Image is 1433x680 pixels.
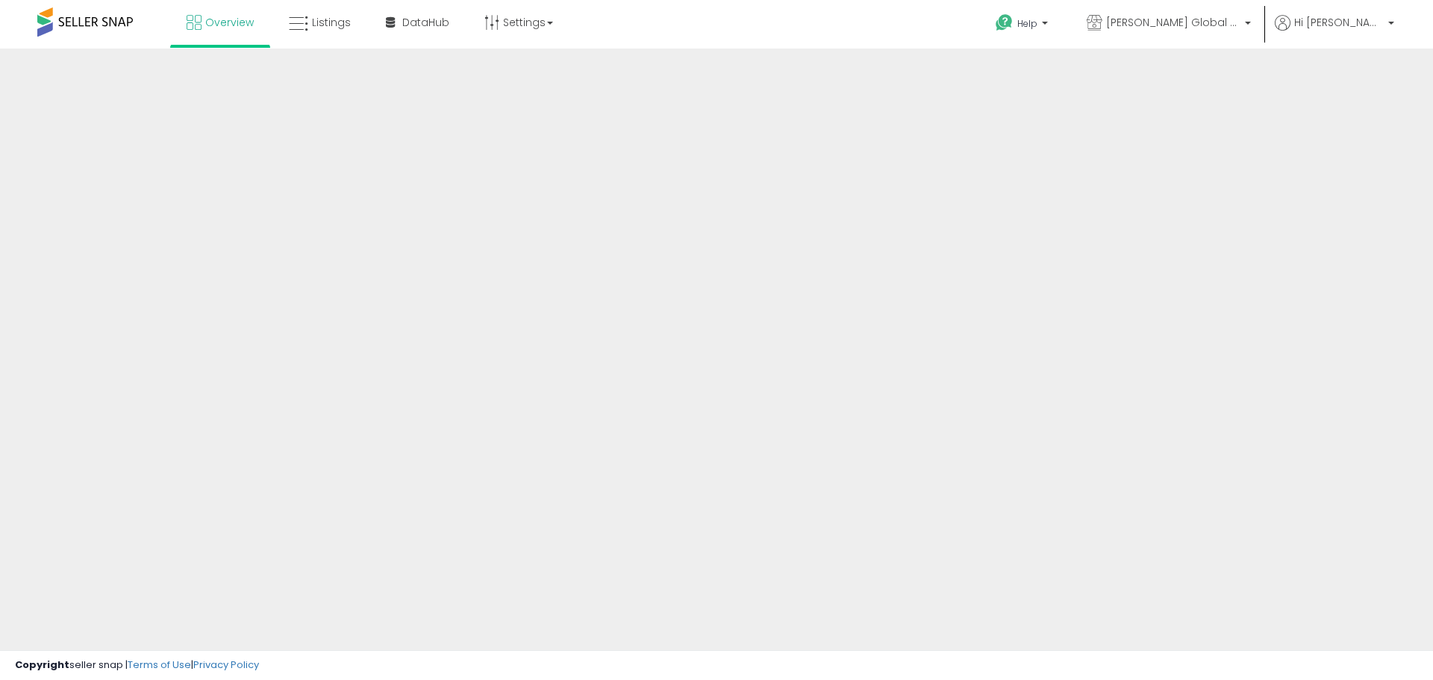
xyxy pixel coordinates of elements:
[15,658,69,672] strong: Copyright
[205,15,254,30] span: Overview
[1106,15,1240,30] span: [PERSON_NAME] Global Ventures
[15,658,259,673] div: seller snap | |
[193,658,259,672] a: Privacy Policy
[1017,17,1037,30] span: Help
[984,2,1063,49] a: Help
[402,15,449,30] span: DataHub
[995,13,1014,32] i: Get Help
[1275,15,1394,49] a: Hi [PERSON_NAME]
[1294,15,1384,30] span: Hi [PERSON_NAME]
[312,15,351,30] span: Listings
[128,658,191,672] a: Terms of Use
